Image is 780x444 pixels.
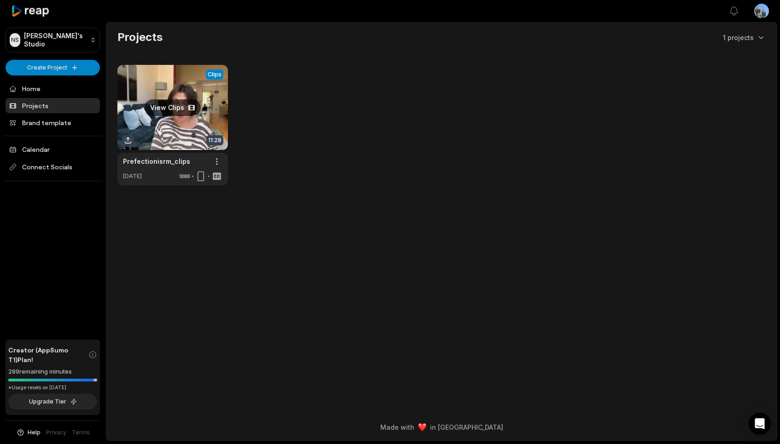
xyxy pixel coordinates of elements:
div: *Usage resets on [DATE] [8,384,97,391]
a: Home [6,81,100,96]
a: Calendar [6,142,100,157]
button: Help [16,428,41,437]
p: [PERSON_NAME]'s Studio [24,32,87,48]
a: Projects [6,98,100,113]
a: Prefectionisrm_clips [123,156,190,166]
h2: Projects [117,30,163,45]
div: Open Intercom Messenger [749,413,771,435]
div: 289 remaining minutes [8,367,97,376]
div: NS [10,33,20,47]
div: Made with in [GEOGRAPHIC_DATA] [115,422,768,432]
a: Privacy [46,428,66,437]
img: heart emoji [418,423,426,432]
button: Create Project [6,60,100,75]
span: Help [28,428,41,437]
a: Terms [72,428,90,437]
a: Brand template [6,115,100,130]
button: 1 projects [723,33,766,42]
button: Upgrade Tier [8,394,97,409]
span: Connect Socials [6,159,100,175]
span: Creator (AppSumo T1) Plan! [8,345,88,364]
